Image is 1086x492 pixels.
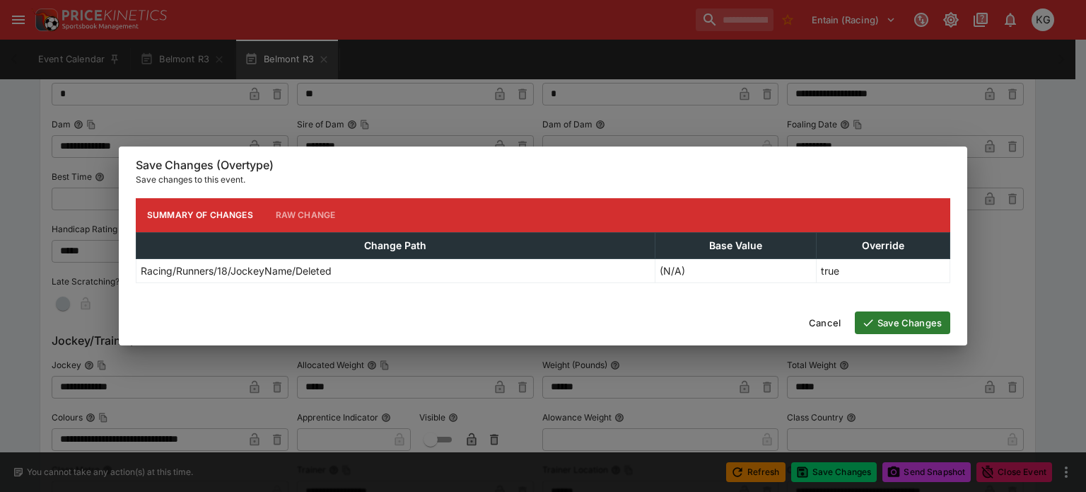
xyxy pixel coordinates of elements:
th: Override [816,232,950,258]
button: Raw Change [264,198,347,232]
td: true [816,258,950,282]
p: Racing/Runners/18/JockeyName/Deleted [141,263,332,278]
td: (N/A) [655,258,816,282]
h6: Save Changes (Overtype) [136,158,950,173]
th: Change Path [136,232,655,258]
button: Cancel [800,311,849,334]
button: Summary of Changes [136,198,264,232]
button: Save Changes [855,311,950,334]
p: Save changes to this event. [136,173,950,187]
th: Base Value [655,232,816,258]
